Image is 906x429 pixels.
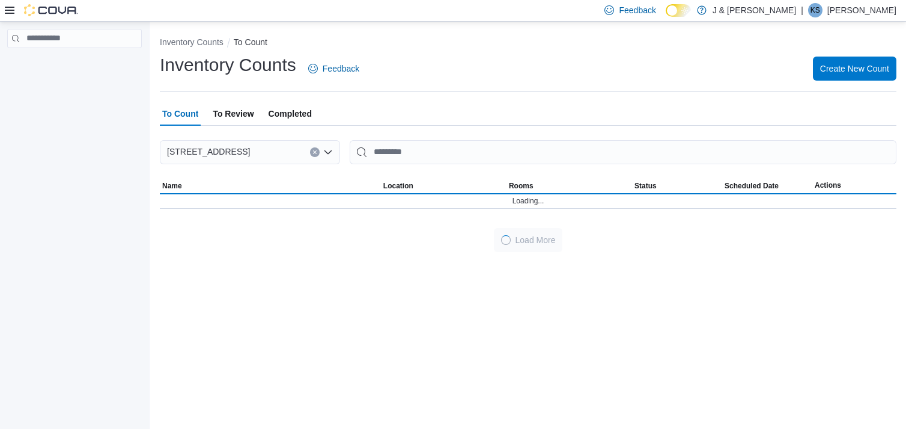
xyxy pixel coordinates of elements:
[160,36,896,51] nav: An example of EuiBreadcrumbs
[810,3,820,17] span: KS
[666,4,691,17] input: Dark Mode
[323,147,333,157] button: Open list of options
[619,4,655,16] span: Feedback
[160,179,381,193] button: Name
[500,234,511,245] span: Loading
[515,234,556,246] span: Load More
[815,181,841,190] span: Actions
[24,4,78,16] img: Cova
[310,147,320,157] button: Clear input
[632,179,722,193] button: Status
[509,181,534,191] span: Rooms
[506,179,632,193] button: Rooms
[213,102,254,126] span: To Review
[160,37,223,47] button: Inventory Counts
[808,3,822,17] div: Kat Strysky
[494,228,563,252] button: LoadingLoad More
[7,51,142,79] nav: Complex example
[350,140,896,164] input: This is a search bar. After typing your query, hit enter to filter the results lower in the page.
[813,57,896,81] button: Create New Count
[162,181,182,191] span: Name
[303,57,364,81] a: Feedback
[722,179,812,193] button: Scheduled Date
[323,63,359,75] span: Feedback
[234,37,267,47] button: To Count
[160,53,296,77] h1: Inventory Counts
[512,196,544,206] span: Loading...
[269,102,312,126] span: Completed
[725,181,779,191] span: Scheduled Date
[162,102,198,126] span: To Count
[634,181,657,191] span: Status
[383,181,413,191] span: Location
[820,63,889,75] span: Create New Count
[167,144,250,159] span: [STREET_ADDRESS]
[713,3,796,17] p: J & [PERSON_NAME]
[801,3,803,17] p: |
[827,3,896,17] p: [PERSON_NAME]
[381,179,506,193] button: Location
